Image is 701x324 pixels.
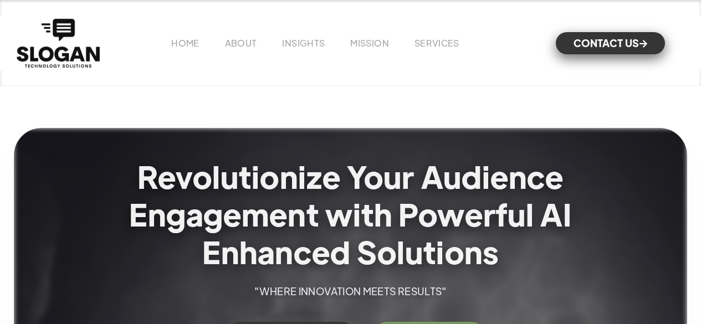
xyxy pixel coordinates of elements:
[225,37,257,49] a: ABOUT
[556,32,665,54] a: CONTACT US
[208,283,493,300] p: "WHERE INNOVATION MEETS RESULTS"
[14,16,103,70] a: home
[282,37,325,49] a: INSIGHTS
[415,37,459,49] a: SERVICES
[639,40,647,47] span: 
[124,157,577,270] h1: Revolutionize Your Audience Engagement with Powerful AI Enhanced Solutions
[350,37,389,49] a: MISSION
[171,37,199,49] a: HOME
